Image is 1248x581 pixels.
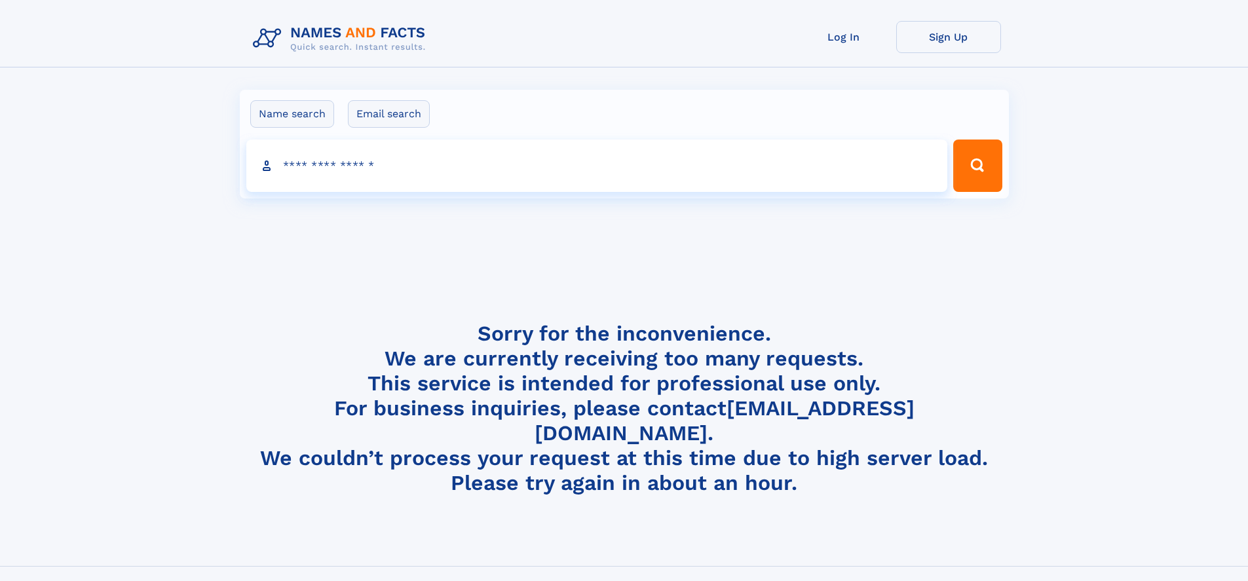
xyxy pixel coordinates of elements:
[535,396,915,445] a: [EMAIL_ADDRESS][DOMAIN_NAME]
[953,140,1002,192] button: Search Button
[250,100,334,128] label: Name search
[348,100,430,128] label: Email search
[246,140,948,192] input: search input
[791,21,896,53] a: Log In
[248,321,1001,496] h4: Sorry for the inconvenience. We are currently receiving too many requests. This service is intend...
[896,21,1001,53] a: Sign Up
[248,21,436,56] img: Logo Names and Facts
